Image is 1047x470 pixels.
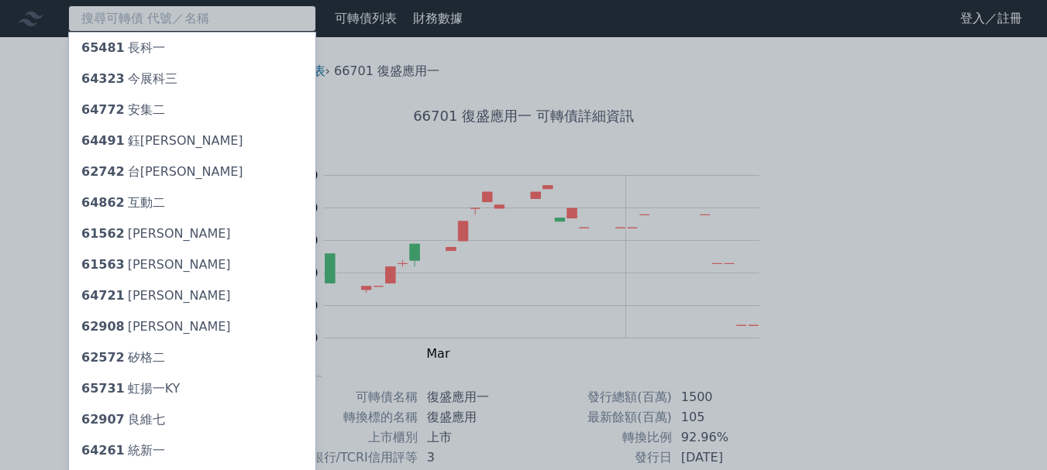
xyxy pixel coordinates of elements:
[81,257,125,272] span: 61563
[69,187,315,218] a: 64862互動二
[81,39,165,57] div: 長科一
[81,381,125,396] span: 65731
[69,156,315,187] a: 62742台[PERSON_NAME]
[69,404,315,435] a: 62907良維七
[81,70,177,88] div: 今展科三
[81,286,231,305] div: [PERSON_NAME]
[81,225,231,243] div: [PERSON_NAME]
[81,132,243,150] div: 鈺[PERSON_NAME]
[81,288,125,303] span: 64721
[69,249,315,280] a: 61563[PERSON_NAME]
[81,133,125,148] span: 64491
[69,342,315,373] a: 62572矽格二
[81,40,125,55] span: 65481
[69,33,315,63] a: 65481長科一
[81,101,165,119] div: 安集二
[69,280,315,311] a: 64721[PERSON_NAME]
[69,373,315,404] a: 65731虹揚一KY
[81,350,125,365] span: 62572
[81,71,125,86] span: 64323
[81,195,125,210] span: 64862
[81,319,125,334] span: 62908
[81,194,165,212] div: 互動二
[81,164,125,179] span: 62742
[81,410,165,429] div: 良維七
[69,125,315,156] a: 64491鈺[PERSON_NAME]
[81,443,125,458] span: 64261
[81,412,125,427] span: 62907
[69,435,315,466] a: 64261統新一
[81,441,165,460] div: 統新一
[81,379,180,398] div: 虹揚一KY
[81,102,125,117] span: 64772
[81,348,165,367] div: 矽格二
[81,163,243,181] div: 台[PERSON_NAME]
[69,94,315,125] a: 64772安集二
[69,63,315,94] a: 64323今展科三
[81,317,231,336] div: [PERSON_NAME]
[81,256,231,274] div: [PERSON_NAME]
[69,218,315,249] a: 61562[PERSON_NAME]
[69,311,315,342] a: 62908[PERSON_NAME]
[81,226,125,241] span: 61562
